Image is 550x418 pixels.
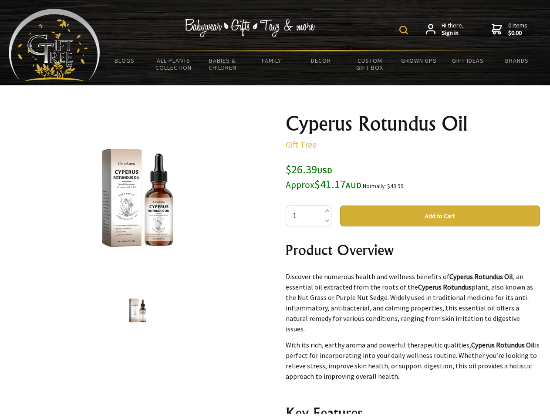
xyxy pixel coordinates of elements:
[286,139,317,150] a: Gift Tree
[363,182,404,190] small: Normally: $43.99
[149,51,199,77] a: All Plants Collection
[508,29,527,37] strong: $0.00
[492,22,527,37] a: 0 items$0.00
[286,271,540,334] p: Discover the numerous health and wellness benefits of , an essential oil extracted from the roots...
[399,26,408,34] img: product search
[443,51,493,70] a: Gift Ideas
[286,239,540,260] h2: Product Overview
[198,51,247,77] a: Babies & Children
[247,51,297,70] a: Family
[317,165,332,175] span: USD
[121,294,154,327] img: Cyperus Rotundus Oil
[449,272,513,281] strong: Cyperus Rotundus Oil
[471,340,535,349] strong: Cyperus Rotundus Oil
[100,51,149,70] a: BLOGS
[185,19,315,37] img: Babywear - Gifts - Toys & more
[418,283,472,291] strong: Cyperus Rotundus
[493,51,542,70] a: Brands
[442,22,464,37] span: Hi there,
[394,51,443,70] a: Grown Ups
[296,51,345,70] a: Decor
[345,51,395,77] a: Custom Gift Box
[346,180,361,190] span: AUD
[286,113,540,134] h1: Cyperus Rotundus Oil
[70,130,206,266] img: Cyperus Rotundus Oil
[9,9,100,81] img: Babyware - Gifts - Toys and more...
[286,340,540,381] p: With its rich, earthy aroma and powerful therapeutic qualities, is perfect for incorporating into...
[442,29,464,37] strong: Sign in
[286,179,314,191] small: Approx
[508,21,527,37] span: 0 items
[426,22,464,37] a: Hi there,Sign in
[286,162,361,191] span: $26.39 $41.17
[340,206,540,226] button: Add to Cart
